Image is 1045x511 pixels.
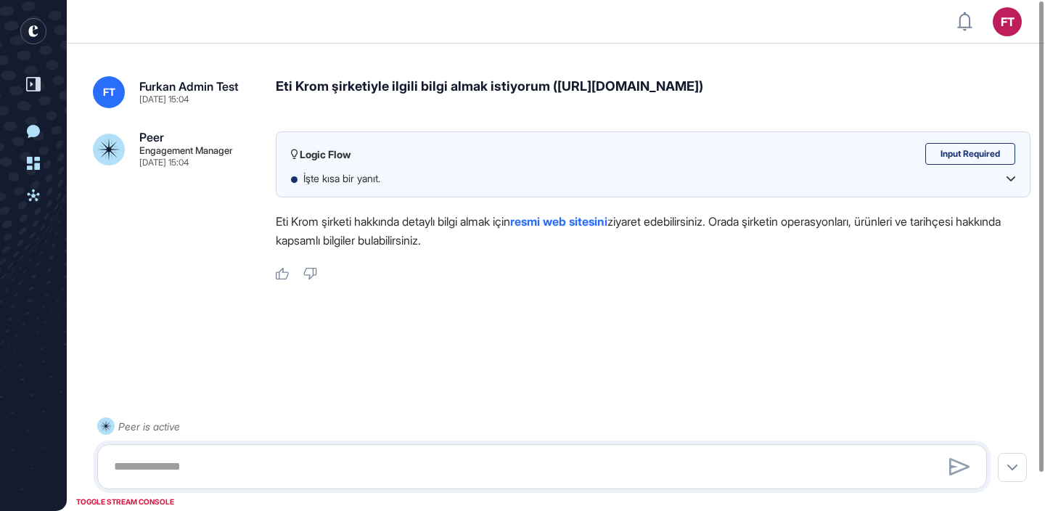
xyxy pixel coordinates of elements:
button: FT [993,7,1022,36]
a: resmi web sitesini [510,214,607,229]
p: Eti Krom şirketi hakkında detaylı bilgi almak için ziyaret edebilirsiniz. Orada şirketin operasyo... [276,212,1030,250]
div: Peer [139,131,164,143]
span: FT [103,86,115,98]
div: Input Required [925,143,1015,165]
div: entrapeer-logo [20,18,46,44]
div: TOGGLE STREAM CONSOLE [73,493,178,511]
p: İşte kısa bir yanıt. [303,171,395,186]
div: [DATE] 15:04 [139,95,189,104]
div: Logic Flow [291,147,351,161]
div: [DATE] 15:04 [139,158,189,167]
div: Eti Krom şirketiyle ilgili bilgi almak istiyorum ([URL][DOMAIN_NAME]) [276,76,1030,108]
div: Engagement Manager [139,146,233,155]
div: Furkan Admin Test [139,81,239,92]
div: Peer is active [118,417,180,436]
